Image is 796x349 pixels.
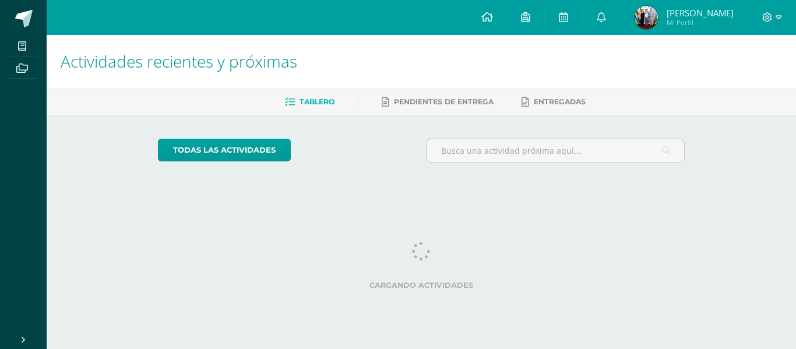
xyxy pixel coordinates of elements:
[427,139,685,162] input: Busca una actividad próxima aquí...
[300,97,334,106] span: Tablero
[61,50,297,72] span: Actividades recientes y próximas
[522,93,586,111] a: Entregadas
[667,17,734,27] span: Mi Perfil
[635,6,658,29] img: 38a3ada54a4a5d869453cc53baaa4a42.png
[382,93,494,111] a: Pendientes de entrega
[158,139,291,161] a: todas las Actividades
[534,97,586,106] span: Entregadas
[158,281,685,290] label: Cargando actividades
[285,93,334,111] a: Tablero
[394,97,494,106] span: Pendientes de entrega
[667,7,734,19] span: [PERSON_NAME]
